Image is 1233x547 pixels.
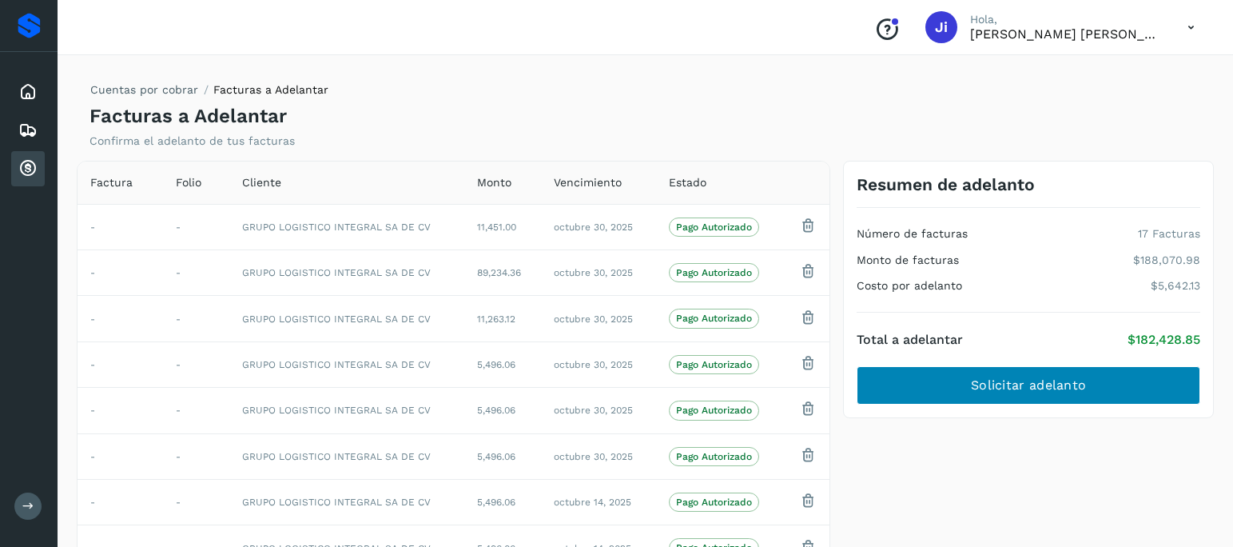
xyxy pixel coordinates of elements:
[78,250,163,296] td: -
[176,174,201,191] span: Folio
[676,313,752,324] p: Pago Autorizado
[477,359,515,370] span: 5,496.06
[477,405,515,416] span: 5,496.06
[477,497,515,508] span: 5,496.06
[554,174,622,191] span: Vencimiento
[477,313,515,325] span: 11,263.12
[857,254,959,267] h4: Monto de facturas
[229,341,464,387] td: GRUPO LOGISTICO INTEGRAL SA DE CV
[554,267,633,278] span: octubre 30, 2025
[857,174,1035,194] h3: Resumen de adelanto
[857,279,962,293] h4: Costo por adelanto
[971,377,1086,394] span: Solicitar adelanto
[89,134,295,148] p: Confirma el adelanto de tus facturas
[78,204,163,250] td: -
[970,26,1162,42] p: Juana irma Hernández Rojas
[676,359,752,370] p: Pago Autorizado
[163,433,229,479] td: -
[477,451,515,462] span: 5,496.06
[78,480,163,525] td: -
[477,222,516,233] span: 11,451.00
[554,405,633,416] span: octubre 30, 2025
[90,83,198,96] a: Cuentas por cobrar
[90,174,133,191] span: Factura
[554,451,633,462] span: octubre 30, 2025
[229,250,464,296] td: GRUPO LOGISTICO INTEGRAL SA DE CV
[554,359,633,370] span: octubre 30, 2025
[242,174,281,191] span: Cliente
[229,480,464,525] td: GRUPO LOGISTICO INTEGRAL SA DE CV
[11,74,45,110] div: Inicio
[676,497,752,508] p: Pago Autorizado
[89,105,287,128] h4: Facturas a Adelantar
[1151,279,1200,293] p: $5,642.13
[857,332,963,347] h4: Total a adelantar
[676,222,752,233] p: Pago Autorizado
[970,13,1162,26] p: Hola,
[163,204,229,250] td: -
[213,83,328,96] span: Facturas a Adelantar
[229,204,464,250] td: GRUPO LOGISTICO INTEGRAL SA DE CV
[477,267,521,278] span: 89,234.36
[11,151,45,186] div: Cuentas por cobrar
[857,366,1200,405] button: Solicitar adelanto
[676,405,752,416] p: Pago Autorizado
[78,341,163,387] td: -
[554,313,633,325] span: octubre 30, 2025
[163,296,229,341] td: -
[163,388,229,433] td: -
[669,174,706,191] span: Estado
[163,341,229,387] td: -
[78,433,163,479] td: -
[229,296,464,341] td: GRUPO LOGISTICO INTEGRAL SA DE CV
[1138,227,1200,241] p: 17 Facturas
[89,82,328,105] nav: breadcrumb
[229,433,464,479] td: GRUPO LOGISTICO INTEGRAL SA DE CV
[554,497,631,508] span: octubre 14, 2025
[477,174,511,191] span: Monto
[676,451,752,462] p: Pago Autorizado
[163,480,229,525] td: -
[78,388,163,433] td: -
[1128,332,1200,347] p: $182,428.85
[554,222,633,233] span: octubre 30, 2025
[857,227,968,241] h4: Número de facturas
[229,388,464,433] td: GRUPO LOGISTICO INTEGRAL SA DE CV
[676,267,752,278] p: Pago Autorizado
[78,296,163,341] td: -
[163,250,229,296] td: -
[11,113,45,148] div: Embarques
[1133,254,1200,267] p: $188,070.98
